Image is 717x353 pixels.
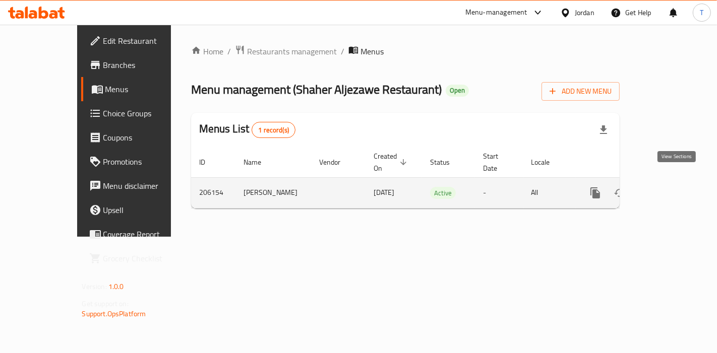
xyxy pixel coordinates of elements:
span: Menus [105,83,189,95]
span: Add New Menu [550,85,612,98]
span: Menus [361,45,384,57]
span: 1.0.0 [108,280,124,293]
span: Branches [103,59,189,71]
a: Restaurants management [235,45,337,58]
span: Start Date [483,150,511,174]
li: / [341,45,344,57]
div: Jordan [575,7,594,18]
a: Edit Restaurant [81,29,197,53]
span: T [700,7,703,18]
span: Vendor [319,156,353,168]
button: Change Status [608,181,632,205]
a: Menus [81,77,197,101]
span: Choice Groups [103,107,189,119]
span: Menu disclaimer [103,180,189,192]
button: Add New Menu [542,82,620,101]
a: Branches [81,53,197,77]
span: Active [430,187,456,199]
th: Actions [575,147,688,178]
span: Upsell [103,204,189,216]
a: Choice Groups [81,101,197,125]
div: Open [446,85,469,97]
div: Total records count [252,122,295,138]
span: Coverage Report [103,228,189,240]
a: Coupons [81,125,197,150]
a: Upsell [81,198,197,222]
span: ID [199,156,218,168]
span: 1 record(s) [252,125,295,135]
span: Version: [82,280,107,293]
td: - [475,177,523,208]
table: enhanced table [191,147,688,208]
span: Coupons [103,131,189,144]
span: Edit Restaurant [103,35,189,47]
a: Support.OpsPlatform [82,307,146,320]
td: 206154 [191,177,235,208]
span: Created On [374,150,410,174]
span: Promotions [103,156,189,168]
span: Name [244,156,274,168]
span: Status [430,156,463,168]
nav: breadcrumb [191,45,620,58]
span: Restaurants management [247,45,337,57]
a: Home [191,45,223,57]
li: / [227,45,231,57]
span: Locale [531,156,563,168]
div: Active [430,187,456,199]
button: more [583,181,608,205]
a: Menu disclaimer [81,174,197,198]
span: Menu management ( Shaher Aljezawe Restaurant ) [191,78,442,101]
a: Coverage Report [81,222,197,246]
span: [DATE] [374,186,394,199]
a: Promotions [81,150,197,174]
span: Grocery Checklist [103,252,189,264]
td: [PERSON_NAME] [235,177,311,208]
div: Export file [591,118,616,142]
a: Grocery Checklist [81,246,197,270]
div: Menu-management [465,7,527,19]
span: Open [446,86,469,95]
td: All [523,177,575,208]
span: Get support on: [82,297,129,310]
h2: Menus List [199,121,295,138]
